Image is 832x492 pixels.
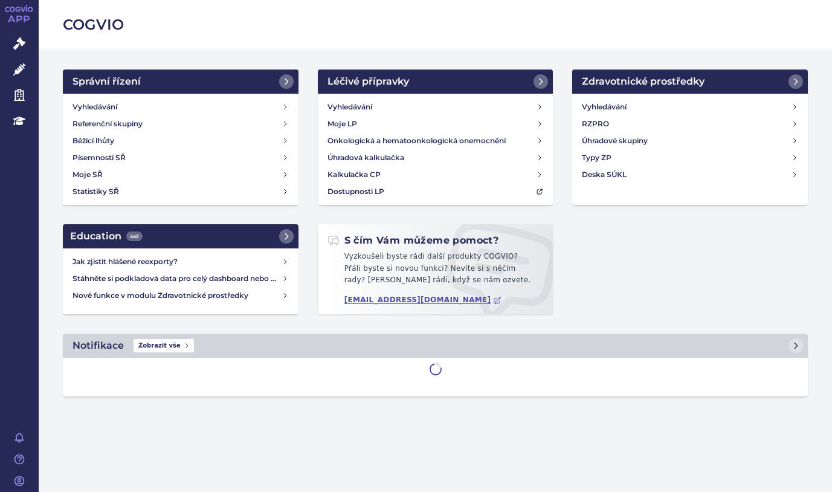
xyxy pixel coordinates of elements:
[323,149,549,166] a: Úhradová kalkulačka
[582,152,611,164] h4: Typy ZP
[327,169,381,181] h4: Kalkulačka CP
[68,166,294,183] a: Moje SŘ
[318,70,553,94] a: Léčivé přípravky
[323,99,549,115] a: Vyhledávání
[577,115,803,132] a: RZPRO
[73,169,103,181] h4: Moje SŘ
[327,74,409,89] h2: Léčivé přípravky
[73,152,126,164] h4: Písemnosti SŘ
[327,251,544,291] p: Vyzkoušeli byste rádi další produkty COGVIO? Přáli byste si novou funkci? Nevíte si s něčím rady?...
[63,70,298,94] a: Správní řízení
[126,231,143,241] span: 442
[582,101,627,113] h4: Vyhledávání
[577,132,803,149] a: Úhradové skupiny
[68,253,294,270] a: Jak zjistit hlášené reexporty?
[68,149,294,166] a: Písemnosti SŘ
[68,115,294,132] a: Referenční skupiny
[582,74,705,89] h2: Zdravotnické prostředky
[73,256,282,268] h4: Jak zjistit hlášené reexporty?
[70,229,143,244] h2: Education
[63,334,808,358] a: NotifikaceZobrazit vše
[73,273,282,285] h4: Stáhněte si podkladová data pro celý dashboard nebo obrázek grafu v COGVIO App modulu Analytics
[68,287,294,304] a: Nové funkce v modulu Zdravotnické prostředky
[327,135,506,147] h4: Onkologická a hematoonkologická onemocnění
[68,270,294,287] a: Stáhněte si podkladová data pro celý dashboard nebo obrázek grafu v COGVIO App modulu Analytics
[577,99,803,115] a: Vyhledávání
[577,149,803,166] a: Typy ZP
[323,132,549,149] a: Onkologická a hematoonkologická onemocnění
[73,135,114,147] h4: Běžící lhůty
[134,339,194,352] span: Zobrazit vše
[63,15,808,35] h2: COGVIO
[323,166,549,183] a: Kalkulačka CP
[323,115,549,132] a: Moje LP
[344,296,502,305] a: [EMAIL_ADDRESS][DOMAIN_NAME]
[327,152,404,164] h4: Úhradová kalkulačka
[68,99,294,115] a: Vyhledávání
[582,118,609,130] h4: RZPRO
[582,169,627,181] h4: Deska SÚKL
[68,132,294,149] a: Běžící lhůty
[582,135,648,147] h4: Úhradové skupiny
[63,224,298,248] a: Education442
[323,183,549,200] a: Dostupnosti LP
[577,166,803,183] a: Deska SÚKL
[327,186,384,198] h4: Dostupnosti LP
[572,70,808,94] a: Zdravotnické prostředky
[327,101,372,113] h4: Vyhledávání
[327,118,357,130] h4: Moje LP
[73,74,141,89] h2: Správní řízení
[73,118,143,130] h4: Referenční skupiny
[68,183,294,200] a: Statistiky SŘ
[73,186,119,198] h4: Statistiky SŘ
[73,290,282,302] h4: Nové funkce v modulu Zdravotnické prostředky
[73,338,124,353] h2: Notifikace
[327,234,499,247] h2: S čím Vám můžeme pomoct?
[73,101,117,113] h4: Vyhledávání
